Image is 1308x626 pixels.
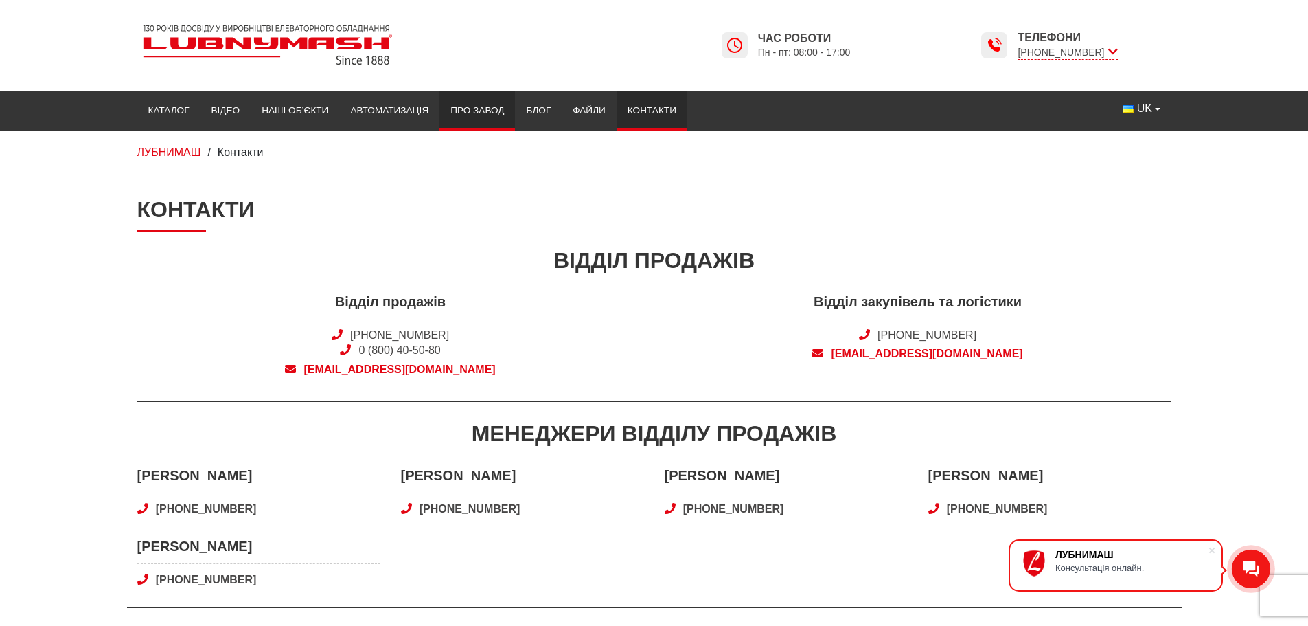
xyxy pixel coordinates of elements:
[726,37,743,54] img: Lubnymash time icon
[137,245,1171,276] div: Відділ продажів
[137,19,398,71] img: Lubnymash
[709,292,1127,320] span: Відділ закупівель та логістики
[182,292,599,320] span: Відділ продажів
[137,572,380,588] a: [PHONE_NUMBER]
[137,197,1171,231] h1: Контакти
[350,329,449,341] a: [PHONE_NUMBER]
[758,31,851,46] span: Час роботи
[137,418,1171,449] div: Менеджери відділу продажів
[137,466,380,493] span: [PERSON_NAME]
[439,96,515,126] a: Про завод
[182,362,599,377] a: [EMAIL_ADDRESS][DOMAIN_NAME]
[1055,563,1208,573] div: Консультація онлайн.
[1018,45,1117,60] span: [PHONE_NUMBER]
[515,96,562,126] a: Блог
[207,146,210,158] span: /
[1018,30,1117,45] span: Телефони
[617,96,687,126] a: Контакти
[137,96,200,126] a: Каталог
[1055,549,1208,560] div: ЛУБНИМАШ
[928,502,1171,517] a: [PHONE_NUMBER]
[758,46,851,59] span: Пн - пт: 08:00 - 17:00
[359,344,441,356] a: 0 (800) 40-50-80
[339,96,439,126] a: Автоматизація
[1123,105,1134,113] img: Українська
[562,96,617,126] a: Файли
[137,502,380,517] a: [PHONE_NUMBER]
[665,502,908,517] a: [PHONE_NUMBER]
[401,502,644,517] a: [PHONE_NUMBER]
[1137,101,1152,116] span: UK
[877,329,976,341] a: [PHONE_NUMBER]
[928,466,1171,493] span: [PERSON_NAME]
[709,346,1127,361] a: [EMAIL_ADDRESS][DOMAIN_NAME]
[137,537,380,564] span: [PERSON_NAME]
[1112,96,1171,122] button: UK
[401,466,644,493] span: [PERSON_NAME]
[200,96,251,126] a: Відео
[986,37,1002,54] img: Lubnymash time icon
[137,146,201,158] a: ЛУБНИМАШ
[251,96,339,126] a: Наші об’єкти
[218,146,264,158] span: Контакти
[665,466,908,493] span: [PERSON_NAME]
